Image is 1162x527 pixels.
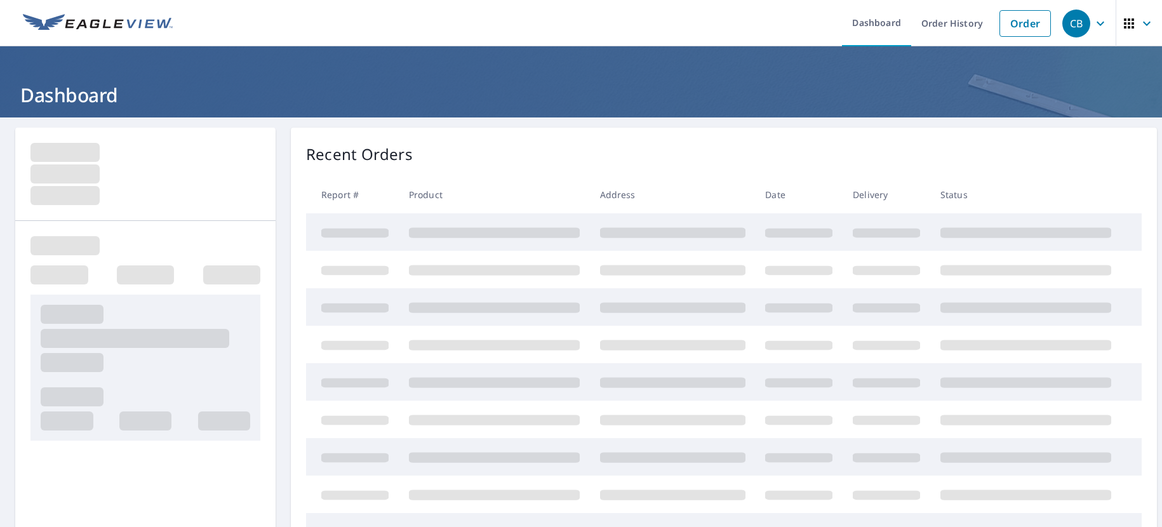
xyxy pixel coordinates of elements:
[930,176,1121,213] th: Status
[23,14,173,33] img: EV Logo
[15,82,1147,108] h1: Dashboard
[1062,10,1090,37] div: CB
[843,176,930,213] th: Delivery
[590,176,756,213] th: Address
[755,176,843,213] th: Date
[306,176,399,213] th: Report #
[999,10,1051,37] a: Order
[306,143,413,166] p: Recent Orders
[399,176,590,213] th: Product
